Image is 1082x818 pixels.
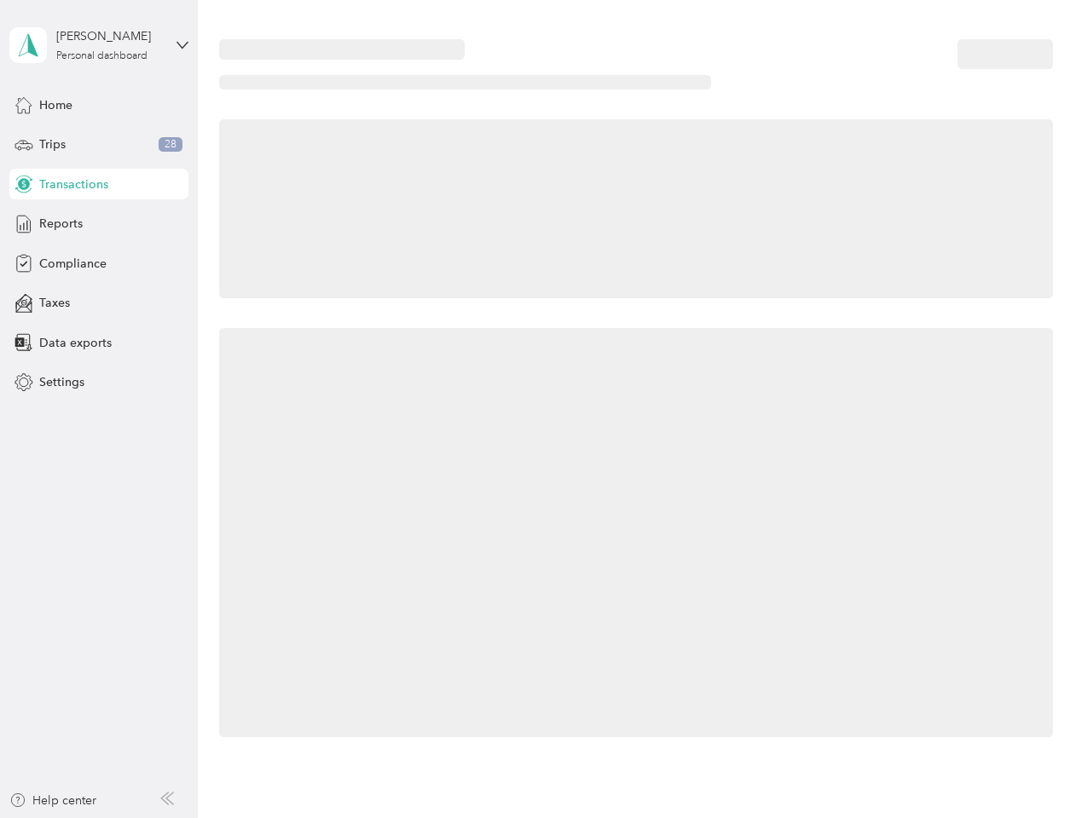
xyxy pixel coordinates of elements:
[39,373,84,391] span: Settings
[9,792,96,809] button: Help center
[56,51,148,61] div: Personal dashboard
[39,135,66,153] span: Trips
[39,255,107,273] span: Compliance
[39,176,108,193] span: Transactions
[39,294,70,312] span: Taxes
[39,96,72,114] span: Home
[39,334,112,352] span: Data exports
[56,27,163,45] div: [PERSON_NAME]
[39,215,83,233] span: Reports
[159,137,182,153] span: 28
